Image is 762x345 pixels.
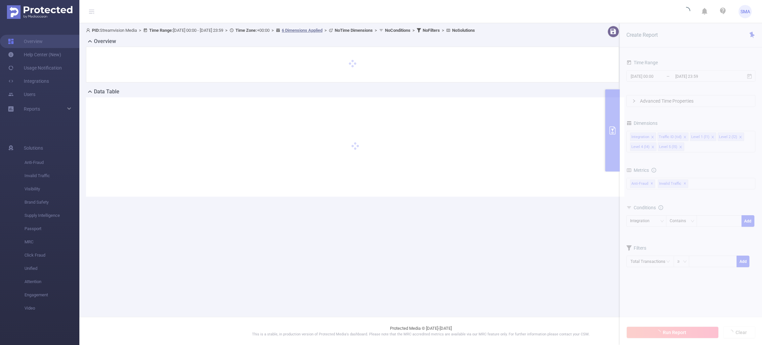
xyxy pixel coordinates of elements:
[322,28,329,33] span: >
[423,28,440,33] b: No Filters
[94,37,116,45] h2: Overview
[24,249,79,262] span: Click Fraud
[223,28,230,33] span: >
[385,28,410,33] b: No Conditions
[335,28,373,33] b: No Time Dimensions
[440,28,446,33] span: >
[8,61,62,74] a: Usage Notification
[79,317,762,345] footer: Protected Media © [DATE]-[DATE]
[96,332,745,337] p: This is a stable, in production version of Protected Media's dashboard. Please note that the MRC ...
[282,28,322,33] u: 6 Dimensions Applied
[682,7,690,16] i: icon: loading
[149,28,173,33] b: Time Range:
[24,182,79,196] span: Visibility
[24,222,79,235] span: Passport
[410,28,417,33] span: >
[8,35,43,48] a: Overview
[24,209,79,222] span: Supply Intelligence
[741,5,750,18] span: SMA
[24,235,79,249] span: MRC
[24,102,40,116] a: Reports
[24,302,79,315] span: Video
[7,5,72,19] img: Protected Media
[86,28,92,32] i: icon: user
[24,275,79,288] span: Attention
[86,28,475,33] span: Streamvision Media [DATE] 00:00 - [DATE] 23:59 +00:00
[24,106,40,112] span: Reports
[24,196,79,209] span: Brand Safety
[8,48,61,61] a: Help Center (New)
[24,262,79,275] span: Unified
[270,28,276,33] span: >
[24,141,43,155] span: Solutions
[94,88,119,96] h2: Data Table
[373,28,379,33] span: >
[24,288,79,302] span: Engagement
[24,169,79,182] span: Invalid Traffic
[137,28,143,33] span: >
[8,74,49,88] a: Integrations
[24,156,79,169] span: Anti-Fraud
[92,28,100,33] b: PID:
[235,28,257,33] b: Time Zone:
[452,28,475,33] b: No Solutions
[8,88,35,101] a: Users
